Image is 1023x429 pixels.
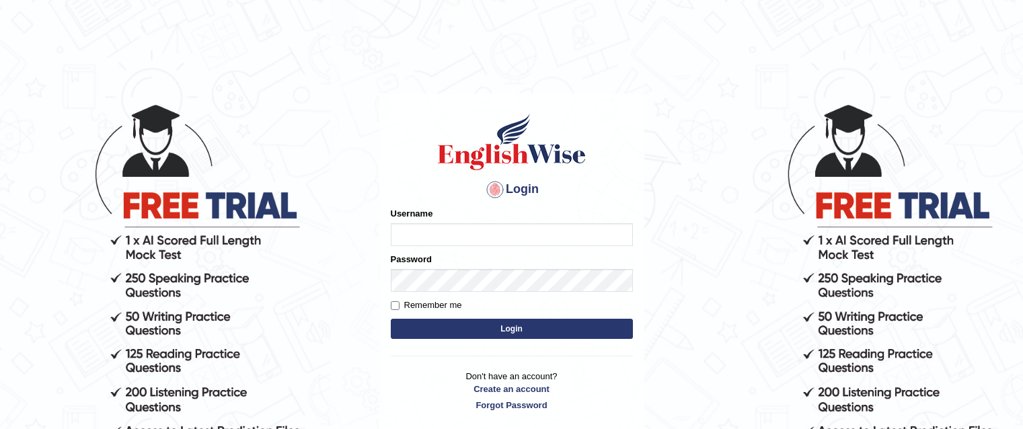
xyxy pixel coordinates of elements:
[391,319,633,339] button: Login
[391,207,433,220] label: Username
[391,179,633,200] h4: Login
[435,112,589,172] img: Logo of English Wise sign in for intelligent practice with AI
[391,301,400,310] input: Remember me
[391,253,432,266] label: Password
[391,383,633,395] a: Create an account
[391,399,633,412] a: Forgot Password
[391,299,462,312] label: Remember me
[391,370,633,412] p: Don't have an account?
